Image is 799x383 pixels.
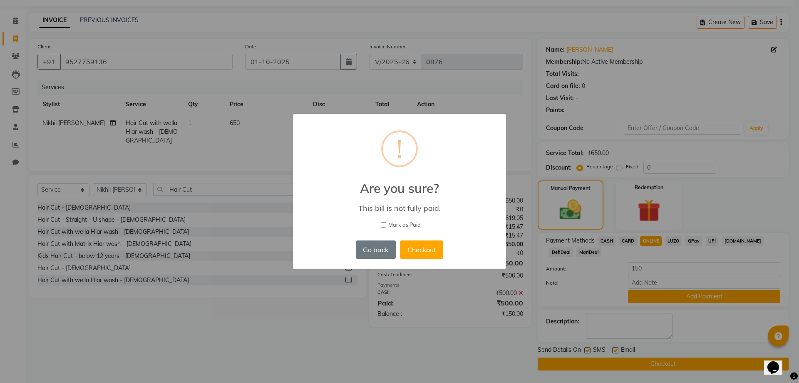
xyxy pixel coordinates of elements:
[397,132,402,165] div: !
[388,221,421,229] span: Mark as Paid
[764,350,791,375] iframe: chat widget
[356,240,396,259] button: Go back
[293,171,506,196] h2: Are you sure?
[381,222,386,228] input: Mark as Paid
[305,203,494,213] div: This bill is not fully paid.
[400,240,443,259] button: Checkout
